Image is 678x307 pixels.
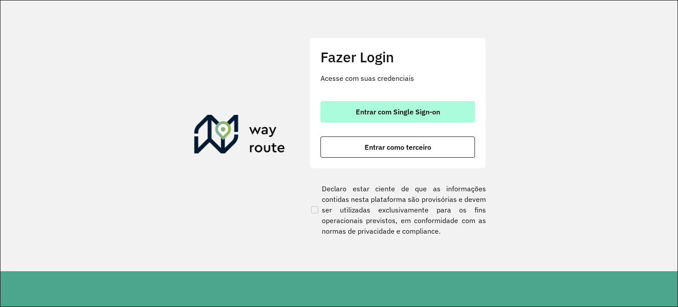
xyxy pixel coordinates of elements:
font: Entrar como terceiro [365,143,431,152]
font: Acesse com suas credenciais [320,74,414,83]
button: botão [320,101,475,122]
img: Roteirizador AmbevTech [194,115,285,157]
button: botão [320,136,475,158]
font: Declaro estar ciente de que as informações contidas nesta plataforma são provisórias e devem ser ... [322,184,486,235]
font: Entrar com Single Sign-on [356,107,440,116]
font: Fazer Login [320,48,394,66]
